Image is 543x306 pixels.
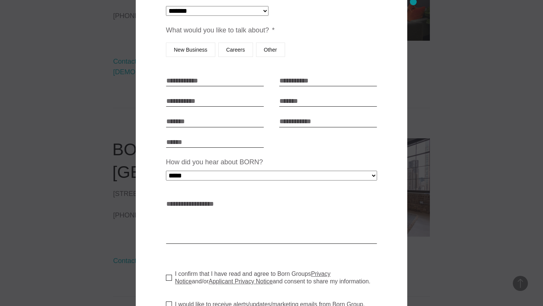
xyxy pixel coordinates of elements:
a: Applicant Privacy Notice [209,278,273,285]
label: What would you like to talk about? [166,26,275,35]
label: Careers [218,43,253,57]
label: New Business [166,43,215,57]
label: I confirm that I have read and agree to Born Groups and/or and consent to share my information. [166,270,383,285]
label: Other [256,43,285,57]
label: How did you hear about BORN? [166,158,263,167]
